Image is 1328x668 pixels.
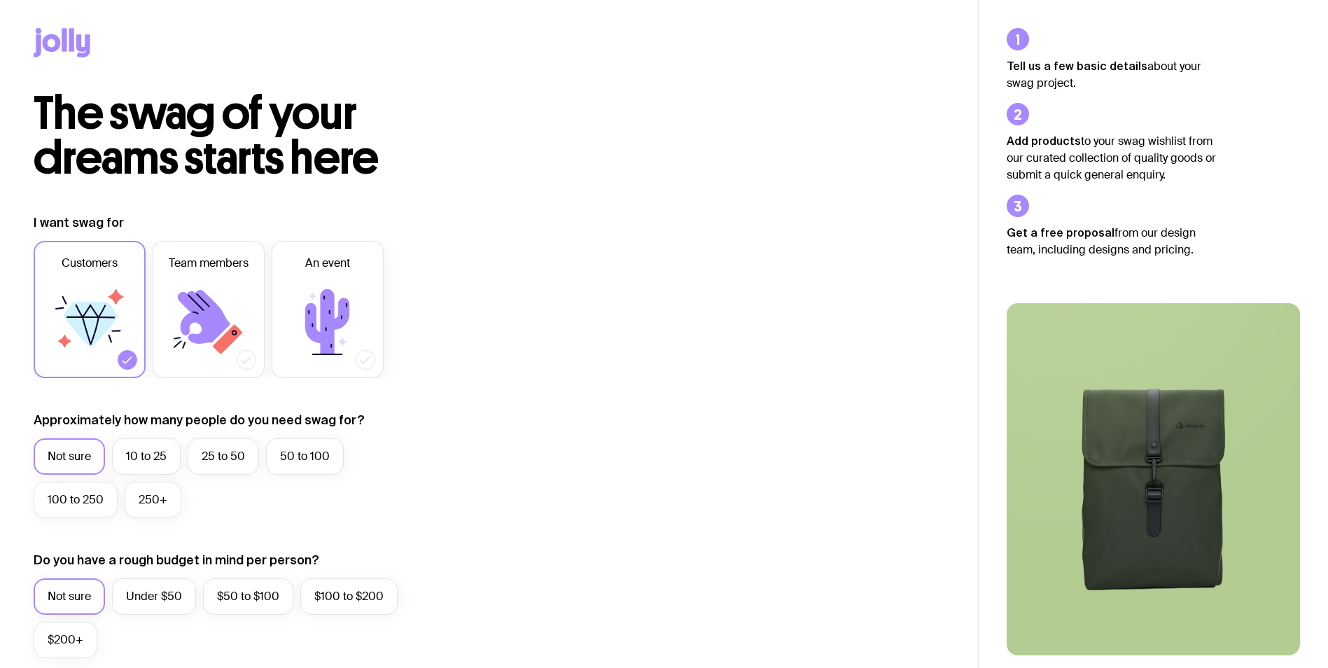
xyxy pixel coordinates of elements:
[1007,134,1081,147] strong: Add products
[112,578,196,615] label: Under $50
[305,255,350,272] span: An event
[34,578,105,615] label: Not sure
[34,412,365,429] label: Approximately how many people do you need swag for?
[34,85,379,186] span: The swag of your dreams starts here
[34,214,124,231] label: I want swag for
[300,578,398,615] label: $100 to $200
[188,438,259,475] label: 25 to 50
[1007,224,1217,258] p: from our design team, including designs and pricing.
[125,482,181,518] label: 250+
[1007,132,1217,183] p: to your swag wishlist from our curated collection of quality goods or submit a quick general enqu...
[1007,57,1217,92] p: about your swag project.
[1007,226,1114,239] strong: Get a free proposal
[203,578,293,615] label: $50 to $100
[169,255,249,272] span: Team members
[1007,60,1147,72] strong: Tell us a few basic details
[34,552,319,569] label: Do you have a rough budget in mind per person?
[266,438,344,475] label: 50 to 100
[34,438,105,475] label: Not sure
[34,622,97,658] label: $200+
[112,438,181,475] label: 10 to 25
[34,482,118,518] label: 100 to 250
[62,255,118,272] span: Customers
